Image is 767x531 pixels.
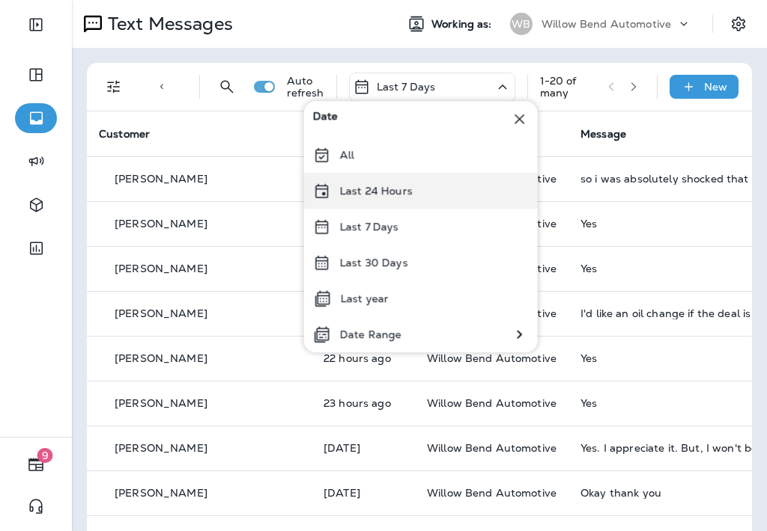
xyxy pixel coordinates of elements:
span: Willow Bend Automotive [427,396,557,410]
span: Willow Bend Automotive [427,352,557,365]
span: Message [580,127,626,141]
p: [PERSON_NAME] [115,307,207,319]
button: Filters [99,72,129,102]
div: WB [510,13,533,35]
p: [PERSON_NAME] [115,352,207,364]
p: [PERSON_NAME] [115,173,207,185]
button: Expand Sidebar [15,10,57,40]
button: Settings [725,10,752,37]
p: Last 24 Hours [340,185,413,197]
p: Text Messages [102,13,233,35]
p: Sep 19, 2025 11:24 AM [324,442,403,454]
p: Last 7 Days [377,81,436,93]
p: Willow Bend Automotive [542,18,671,30]
span: Working as: [431,18,495,31]
p: [PERSON_NAME] [115,442,207,454]
p: Sep 19, 2025 11:15 AM [324,487,403,499]
p: New [704,81,727,93]
button: Search Messages [212,72,242,102]
p: [PERSON_NAME] [115,218,207,230]
span: Willow Bend Automotive [427,441,557,455]
p: [PERSON_NAME] [115,263,207,274]
p: Last 7 Days [340,221,399,233]
div: 1 - 20 of many [540,75,596,99]
p: Sep 21, 2025 11:23 AM [324,397,403,409]
span: Willow Bend Automotive [427,486,557,500]
p: Date Range [340,328,401,340]
p: Last 30 Days [340,257,408,268]
span: Date [313,110,339,128]
p: [PERSON_NAME] [115,397,207,409]
p: All [340,149,354,161]
p: Sep 21, 2025 01:13 PM [324,352,403,364]
span: Customer [99,127,150,141]
button: 9 [15,449,57,479]
span: 9 [37,448,53,463]
p: [PERSON_NAME] [115,487,207,499]
p: Last year [341,292,389,304]
p: Auto refresh [287,75,324,99]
